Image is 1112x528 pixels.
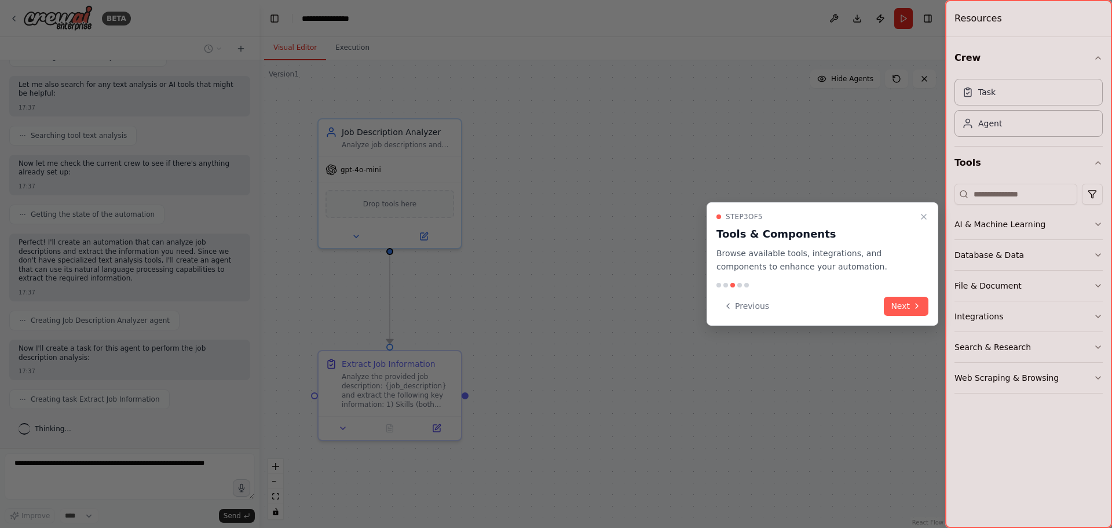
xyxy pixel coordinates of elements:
[716,226,915,242] h3: Tools & Components
[884,297,928,316] button: Next
[266,10,283,27] button: Hide left sidebar
[716,297,776,316] button: Previous
[716,247,915,274] p: Browse available tools, integrations, and components to enhance your automation.
[726,212,763,221] span: Step 3 of 5
[917,210,931,224] button: Close walkthrough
